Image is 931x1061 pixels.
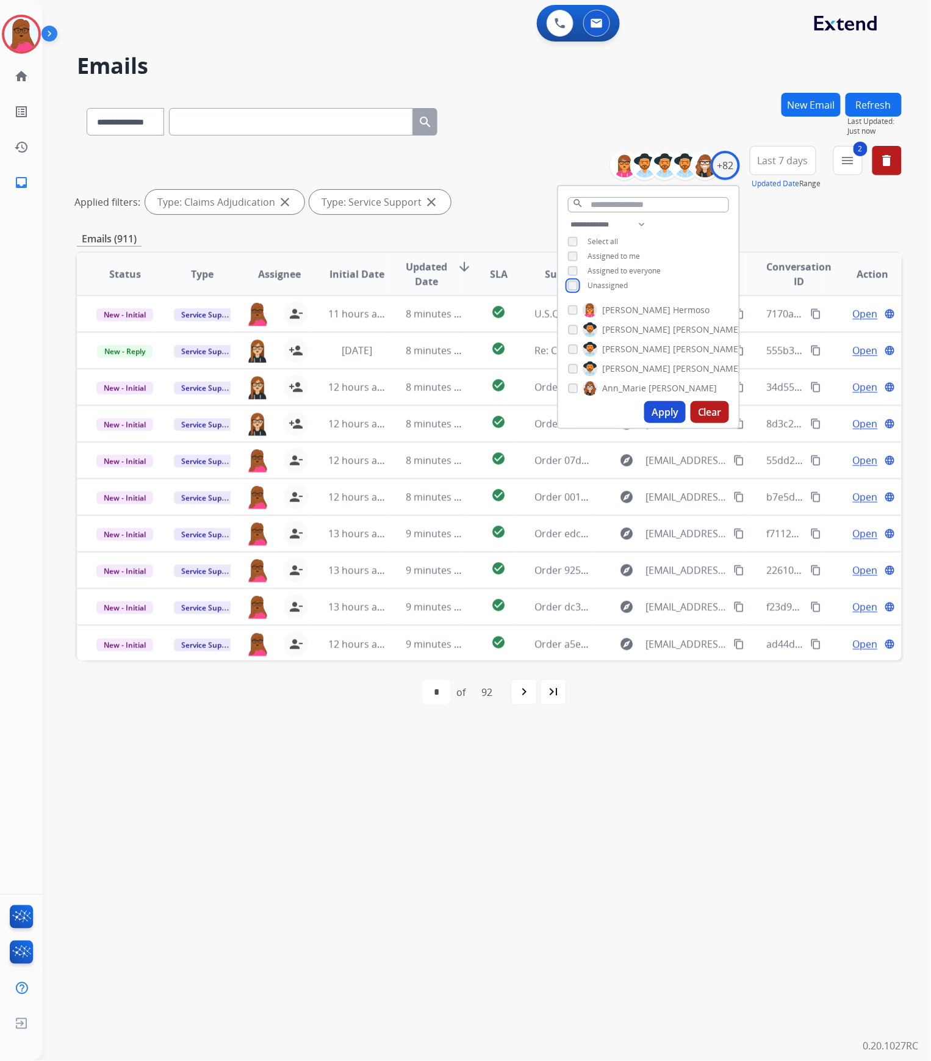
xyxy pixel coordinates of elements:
mat-icon: content_copy [811,565,822,576]
mat-icon: person_remove [289,453,303,468]
span: 13 hours ago [328,563,389,577]
span: New - Initial [96,601,153,614]
mat-icon: language [885,382,896,393]
mat-icon: language [885,528,896,539]
button: Last 7 days [750,146,816,175]
mat-icon: person_add [289,343,303,358]
span: Order 00157d07-84a7-4b91-903f-3c06933242f5 [534,490,748,504]
mat-icon: check_circle [491,598,506,612]
span: Service Support [174,418,243,431]
h2: Emails [77,54,902,78]
mat-icon: language [885,639,896,650]
span: Just now [848,126,902,136]
span: [PERSON_NAME] [602,304,670,316]
span: New - Initial [96,639,153,651]
span: [DATE] [342,344,372,357]
span: New - Initial [96,455,153,468]
span: Service Support [174,491,243,504]
mat-icon: person_add [289,416,303,431]
mat-icon: explore [619,563,634,578]
span: Subject [545,267,581,281]
span: Open [853,637,878,651]
span: Range [752,178,821,189]
img: agent-avatar [246,521,269,546]
mat-icon: search [572,198,583,209]
span: Select all [588,236,618,247]
mat-icon: language [885,491,896,502]
span: New - Initial [96,491,153,504]
mat-icon: content_copy [811,308,822,319]
mat-icon: language [885,565,896,576]
span: Service Support [174,345,243,358]
button: Updated Date [752,179,800,189]
span: Order dc37b423-7b0c-450d-a346-987228dfe610 [534,600,752,614]
div: +82 [711,151,740,180]
img: agent-avatar [246,411,269,436]
span: 8 minutes ago [406,380,471,394]
mat-icon: history [14,140,29,154]
p: Applied filters: [74,195,140,209]
span: Open [853,563,878,578]
span: Unassigned [588,280,628,291]
p: 0.20.1027RC [863,1039,919,1054]
mat-icon: explore [619,453,634,468]
span: New - Reply [97,345,153,358]
span: [PERSON_NAME] [673,363,741,375]
span: [EMAIL_ADDRESS][DOMAIN_NAME] [646,599,727,614]
mat-icon: arrow_downward [457,259,472,274]
mat-icon: content_copy [733,491,744,502]
mat-icon: home [14,69,29,84]
img: agent-avatar [246,302,269,326]
mat-icon: menu [841,153,855,168]
mat-icon: person_remove [289,490,303,504]
span: Service Support [174,308,243,321]
mat-icon: check_circle [491,378,506,393]
span: Order 9252370813 [534,563,619,577]
mat-icon: search [418,115,433,129]
mat-icon: explore [619,637,634,651]
mat-icon: explore [619,599,634,614]
img: avatar [4,17,38,51]
mat-icon: inbox [14,175,29,190]
span: New - Initial [96,565,153,578]
mat-icon: person_remove [289,563,303,578]
mat-icon: content_copy [811,418,822,429]
span: 8 minutes ago [406,454,471,467]
mat-icon: content_copy [811,601,822,612]
span: Status [109,267,141,281]
span: Order a5eb036c-7925-44d1-845a-bc4f3e6a57c0 [534,637,750,651]
mat-icon: check_circle [491,305,506,319]
img: agent-avatar [246,485,269,509]
mat-icon: last_page [546,685,561,700]
mat-icon: check_circle [491,488,506,502]
img: agent-avatar [246,632,269,656]
span: 9 minutes ago [406,563,471,577]
span: Order 8159970375 [534,380,619,394]
span: 9 minutes ago [406,600,471,614]
div: Type: Claims Adjudication [145,190,304,214]
span: Type [191,267,214,281]
p: Emails (911) [77,231,142,247]
span: [EMAIL_ADDRESS][DOMAIN_NAME] [646,526,727,541]
span: Assignee [258,267,301,281]
mat-icon: close [424,195,439,209]
span: Hermoso [673,304,710,316]
span: 13 hours ago [328,527,389,540]
mat-icon: check_circle [491,341,506,356]
span: [PERSON_NAME] [673,343,741,355]
span: [PERSON_NAME] [649,382,717,394]
span: 8 minutes ago [406,307,471,320]
button: Clear [691,401,729,423]
span: [EMAIL_ADDRESS][DOMAIN_NAME] [646,563,727,578]
span: [EMAIL_ADDRESS][DOMAIN_NAME] [646,453,727,468]
span: Service Support [174,455,243,468]
img: agent-avatar [246,558,269,582]
span: 9 minutes ago [406,527,471,540]
span: Service Support [174,528,243,541]
span: New - Initial [96,308,153,321]
span: Service Support [174,601,243,614]
mat-icon: content_copy [733,639,744,650]
mat-icon: content_copy [811,491,822,502]
mat-icon: content_copy [733,565,744,576]
span: 12 hours ago [328,454,389,467]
